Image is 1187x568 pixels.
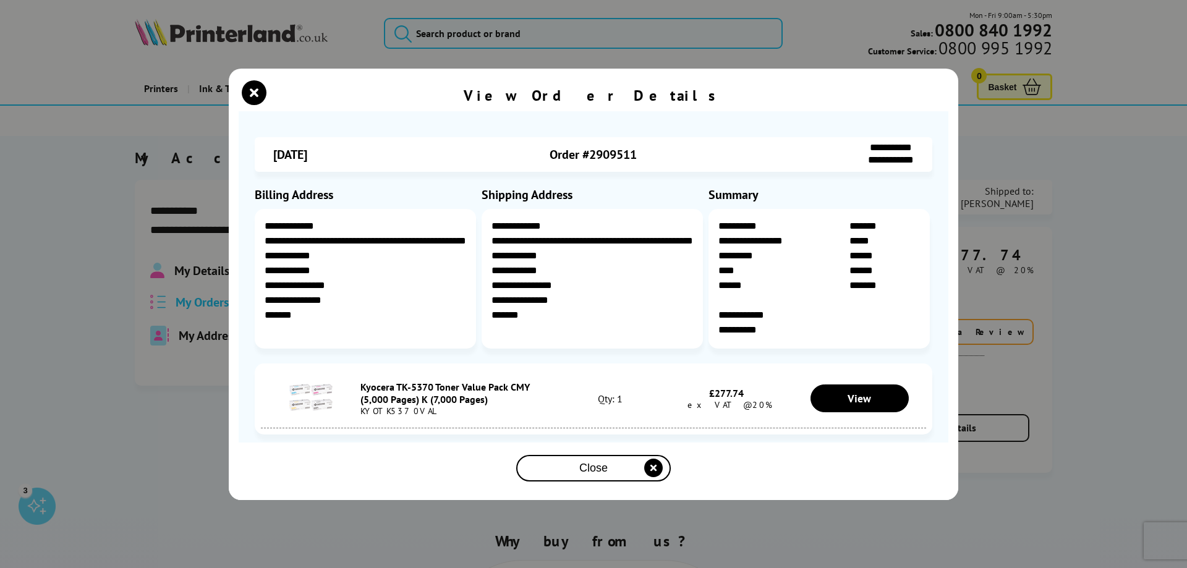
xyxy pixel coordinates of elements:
span: £277.74 [709,387,744,399]
span: [DATE] [273,146,307,163]
div: Summary [708,187,932,203]
img: Kyocera TK-5370 Toner Value Pack CMY (5,000 Pages) K (7,000 Pages) [289,376,333,419]
span: View [848,391,871,405]
button: close modal [516,455,671,481]
div: Qty: 1 [560,392,660,405]
div: Shipping Address [482,187,705,203]
div: Kyocera TK-5370 Toner Value Pack CMY (5,000 Pages) K (7,000 Pages) [360,381,560,405]
span: ex VAT @20% [681,399,772,410]
span: Order #2909511 [550,146,637,163]
a: View [810,384,909,412]
button: close modal [245,83,263,102]
div: Billing Address [255,187,479,203]
span: Close [579,462,608,475]
div: KYOTK5370VAL [360,405,560,417]
div: View Order Details [464,86,723,105]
